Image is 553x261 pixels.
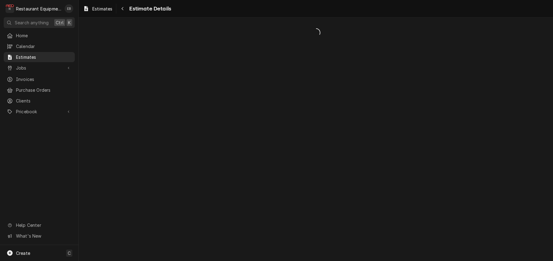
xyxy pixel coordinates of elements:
[65,4,73,13] div: Emily Bird's Avatar
[16,54,72,60] span: Estimates
[4,63,75,73] a: Go to Jobs
[16,32,72,39] span: Home
[79,26,553,39] span: Loading...
[15,19,49,26] span: Search anything
[16,98,72,104] span: Clients
[4,231,75,241] a: Go to What's New
[65,4,73,13] div: EB
[4,52,75,62] a: Estimates
[4,220,75,230] a: Go to Help Center
[16,6,61,12] div: Restaurant Equipment Diagnostics
[4,17,75,28] button: Search anythingCtrlK
[16,233,71,239] span: What's New
[16,251,30,256] span: Create
[68,250,71,256] span: C
[56,19,64,26] span: Ctrl
[4,106,75,117] a: Go to Pricebook
[16,43,72,50] span: Calendar
[92,6,112,12] span: Estimates
[68,19,71,26] span: K
[16,108,62,115] span: Pricebook
[81,4,115,14] a: Estimates
[127,5,171,13] span: Estimate Details
[4,74,75,84] a: Invoices
[4,85,75,95] a: Purchase Orders
[6,4,14,13] div: R
[16,87,72,93] span: Purchase Orders
[4,96,75,106] a: Clients
[16,222,71,228] span: Help Center
[16,76,72,82] span: Invoices
[6,4,14,13] div: Restaurant Equipment Diagnostics's Avatar
[16,65,62,71] span: Jobs
[4,41,75,51] a: Calendar
[4,30,75,41] a: Home
[118,4,127,14] button: Navigate back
